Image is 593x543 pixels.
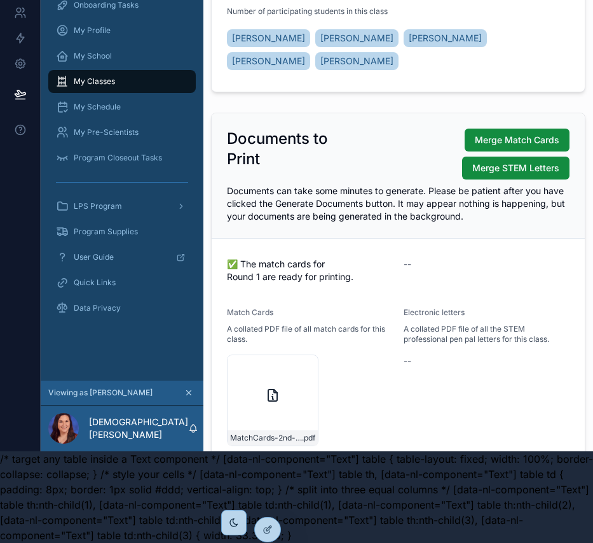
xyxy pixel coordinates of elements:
[74,127,139,138] span: My Pre-Scientists
[320,32,393,45] span: [PERSON_NAME]
[409,32,482,45] span: [PERSON_NAME]
[48,195,196,218] a: LPS Program
[48,95,196,118] a: My Schedule
[74,252,114,262] span: User Guide
[404,324,570,344] span: A collated PDF file of all the STEM professional pen pal letters for this class.
[48,246,196,269] a: User Guide
[74,25,111,36] span: My Profile
[230,433,302,443] span: MatchCards-2nd-Period---Round-1
[48,45,196,67] a: My School
[320,55,393,67] span: [PERSON_NAME]
[74,278,116,288] span: Quick Links
[74,102,121,112] span: My Schedule
[48,220,196,243] a: Program Supplies
[48,146,196,169] a: Program Closeout Tasks
[227,258,393,283] span: ✅ The match cards for Round 1 are ready for printing.
[74,76,115,87] span: My Classes
[48,121,196,144] a: My Pre-Scientists
[302,433,315,443] span: .pdf
[404,29,487,47] a: [PERSON_NAME]
[74,201,122,211] span: LPS Program
[48,19,196,42] a: My Profile
[48,297,196,320] a: Data Privacy
[227,29,310,47] a: [PERSON_NAME]
[74,227,138,237] span: Program Supplies
[227,52,310,70] a: [PERSON_NAME]
[315,29,399,47] a: [PERSON_NAME]
[465,129,569,152] button: Merge Match Cards
[475,134,559,146] span: Merge Match Cards
[404,307,465,317] span: Electronic letters
[89,416,188,441] p: [DEMOGRAPHIC_DATA][PERSON_NAME]
[48,388,153,398] span: Viewing as [PERSON_NAME]
[232,55,305,67] span: [PERSON_NAME]
[227,6,388,17] span: Number of participating students in this class
[472,162,559,174] span: Merge STEM Letters
[48,271,196,294] a: Quick Links
[227,324,393,344] span: A collated PDF file of all match cards for this class.
[227,185,565,222] span: Documents can take some minutes to generate. Please be patient after you have clicked the Generat...
[462,157,569,180] button: Merge STEM Letters
[74,51,112,61] span: My School
[232,32,305,45] span: [PERSON_NAME]
[227,129,360,169] h2: Documents to Print
[227,307,273,317] span: Match Cards
[315,52,399,70] a: [PERSON_NAME]
[48,70,196,93] a: My Classes
[404,258,411,271] span: --
[404,355,411,367] span: --
[74,303,121,313] span: Data Privacy
[74,153,162,163] span: Program Closeout Tasks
